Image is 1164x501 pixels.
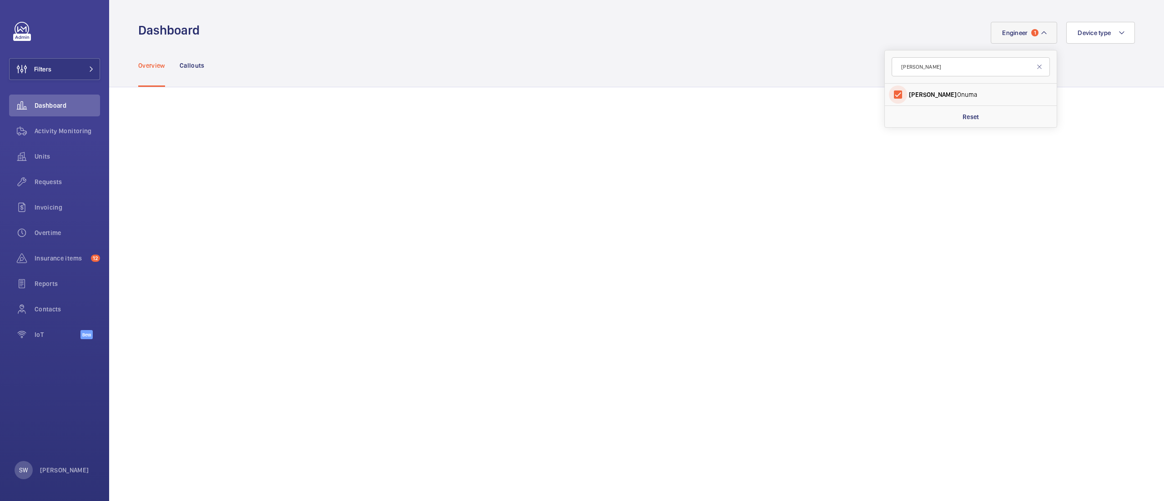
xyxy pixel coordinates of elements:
[35,305,100,314] span: Contacts
[35,254,87,263] span: Insurance items
[35,101,100,110] span: Dashboard
[35,330,80,339] span: IoT
[1002,29,1028,36] span: Engineer
[35,126,100,135] span: Activity Monitoring
[909,91,957,98] span: [PERSON_NAME]
[35,279,100,288] span: Reports
[991,22,1057,44] button: Engineer1
[9,58,100,80] button: Filters
[35,152,100,161] span: Units
[34,65,51,74] span: Filters
[19,466,28,475] p: SW
[80,330,93,339] span: Beta
[1031,29,1039,36] span: 1
[1066,22,1135,44] button: Device type
[35,203,100,212] span: Invoicing
[91,255,100,262] span: 12
[1078,29,1111,36] span: Device type
[138,61,165,70] p: Overview
[35,177,100,186] span: Requests
[40,466,89,475] p: [PERSON_NAME]
[892,57,1050,76] input: Search by engineer
[963,112,979,121] p: Reset
[180,61,205,70] p: Callouts
[909,90,1034,99] span: Onuma
[35,228,100,237] span: Overtime
[138,22,205,39] h1: Dashboard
